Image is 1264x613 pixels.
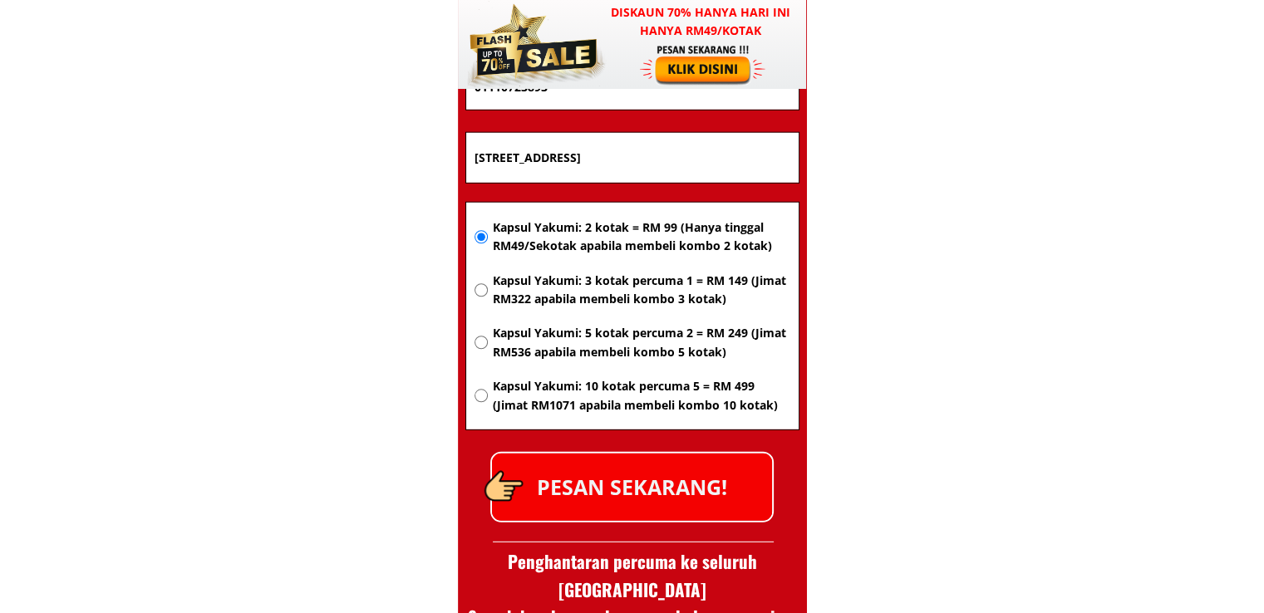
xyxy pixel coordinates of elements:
span: Kapsul Yakumi: 3 kotak percuma 1 = RM 149 (Jimat RM322 apabila membeli kombo 3 kotak) [492,272,789,309]
p: PESAN SEKARANG! [492,454,772,521]
span: Kapsul Yakumi: 2 kotak = RM 99 (Hanya tinggal RM49/Sekotak apabila membeli kombo 2 kotak) [492,218,789,256]
h3: Diskaun 70% hanya hari ini hanya RM49/kotak [595,3,807,41]
span: Kapsul Yakumi: 10 kotak percuma 5 = RM 499 (Jimat RM1071 apabila membeli kombo 10 kotak) [492,377,789,414]
input: Alamat [470,133,794,183]
span: Kapsul Yakumi: 5 kotak percuma 2 = RM 249 (Jimat RM536 apabila membeli kombo 5 kotak) [492,324,789,361]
